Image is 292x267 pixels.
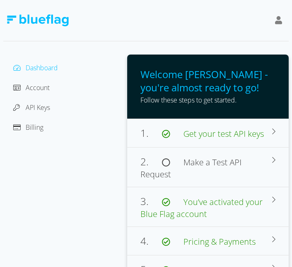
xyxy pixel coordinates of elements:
[140,157,242,180] span: Make a Test API Request
[13,63,58,72] a: Dashboard
[26,83,50,92] span: Account
[26,103,50,112] span: API Keys
[13,123,43,132] a: Billing
[140,155,162,168] span: 2.
[183,236,256,247] span: Pricing & Payments
[7,14,69,26] img: Blue Flag Logo
[140,194,162,208] span: 3.
[13,83,50,92] a: Account
[26,63,58,72] span: Dashboard
[140,67,268,94] span: Welcome [PERSON_NAME] - you're almost ready to go!
[183,128,264,139] span: Get your test API keys
[13,103,50,112] a: API Keys
[140,196,263,219] span: You’ve activated your Blue Flag account
[140,95,237,105] span: Follow these steps to get started.
[140,126,162,140] span: 1.
[140,234,162,248] span: 4.
[26,123,43,132] span: Billing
